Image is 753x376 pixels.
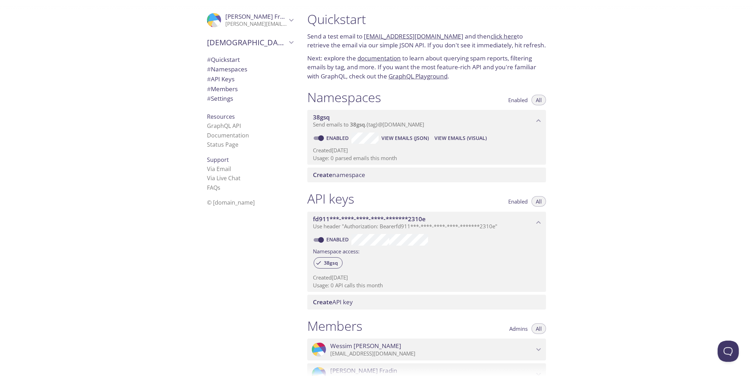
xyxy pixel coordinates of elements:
[207,85,211,93] span: #
[313,171,365,179] span: namespace
[207,75,235,83] span: API Keys
[307,339,546,360] div: Wessim Harmel
[505,323,532,334] button: Admins
[207,94,211,102] span: #
[381,134,429,142] span: View Emails (JSON)
[313,113,330,121] span: 38gsq
[201,84,299,94] div: Members
[307,110,546,132] div: 38gsq namespace
[207,165,231,173] a: Via Email
[330,342,401,350] span: Wessim [PERSON_NAME]
[201,74,299,84] div: API Keys
[313,147,540,154] p: Created [DATE]
[532,323,546,334] button: All
[207,174,241,182] a: Via Live Chat
[350,121,365,128] span: 38gsq
[207,37,287,47] span: [DEMOGRAPHIC_DATA]
[207,65,247,73] span: Namespaces
[389,72,447,80] a: GraphQL Playground
[207,184,220,192] a: FAQ
[207,94,233,102] span: Settings
[532,95,546,105] button: All
[325,135,351,141] a: Enabled
[307,318,362,334] h1: Members
[313,154,540,162] p: Usage: 0 parsed emails this month
[379,133,432,144] button: View Emails (JSON)
[313,121,424,128] span: Send emails to . {tag} @[DOMAIN_NAME]
[313,298,353,306] span: API key
[207,131,249,139] a: Documentation
[313,171,332,179] span: Create
[307,295,546,310] div: Create API Key
[432,133,490,144] button: View Emails (Visual)
[330,350,534,357] p: [EMAIL_ADDRESS][DOMAIN_NAME]
[207,122,241,130] a: GraphQL API
[307,168,546,182] div: Create namespace
[307,11,546,27] h1: Quickstart
[307,191,354,207] h1: API keys
[201,55,299,65] div: Quickstart
[532,196,546,207] button: All
[207,65,211,73] span: #
[225,12,292,20] span: [PERSON_NAME] Fradin
[218,184,220,192] span: s
[307,89,381,105] h1: Namespaces
[434,134,487,142] span: View Emails (Visual)
[313,298,332,306] span: Create
[207,156,229,164] span: Support
[325,236,351,243] a: Enabled
[504,196,532,207] button: Enabled
[201,64,299,74] div: Namespaces
[307,54,546,81] p: Next: explore the to learn about querying spam reports, filtering emails by tag, and more. If you...
[201,8,299,32] div: Thomas Fradin
[201,33,299,52] div: Zenchef
[313,274,540,281] p: Created [DATE]
[313,282,540,289] p: Usage: 0 API calls this month
[320,260,342,266] span: 38gsq
[357,54,401,62] a: documentation
[207,141,238,148] a: Status Page
[207,55,240,64] span: Quickstart
[207,75,211,83] span: #
[491,32,517,40] a: click here
[207,199,255,206] span: © [DOMAIN_NAME]
[314,257,343,269] div: 38gsq
[307,32,546,50] p: Send a test email to and then to retrieve the email via our simple JSON API. If you don't see it ...
[207,113,235,121] span: Resources
[201,94,299,104] div: Team Settings
[504,95,532,105] button: Enabled
[313,246,360,256] label: Namespace access:
[207,85,238,93] span: Members
[718,341,739,362] iframe: Help Scout Beacon - Open
[207,55,211,64] span: #
[225,20,287,28] p: [PERSON_NAME][EMAIL_ADDRESS][PERSON_NAME][DOMAIN_NAME]
[364,32,463,40] a: [EMAIL_ADDRESS][DOMAIN_NAME]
